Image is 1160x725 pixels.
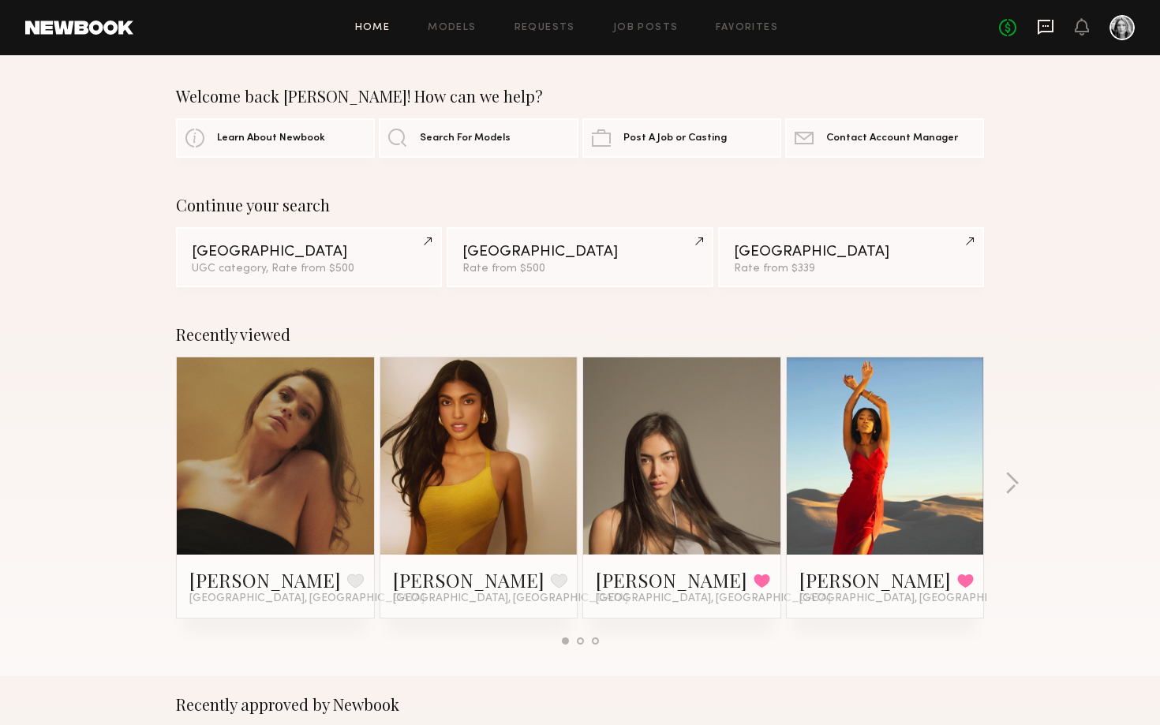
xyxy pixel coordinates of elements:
span: [GEOGRAPHIC_DATA], [GEOGRAPHIC_DATA] [393,592,628,605]
a: Contact Account Manager [785,118,984,158]
div: [GEOGRAPHIC_DATA] [462,245,697,260]
span: [GEOGRAPHIC_DATA], [GEOGRAPHIC_DATA] [799,592,1035,605]
a: [GEOGRAPHIC_DATA]UGC category, Rate from $500 [176,227,442,287]
div: Recently approved by Newbook [176,695,984,714]
a: Favorites [716,23,778,33]
span: Search For Models [420,133,511,144]
a: [GEOGRAPHIC_DATA]Rate from $500 [447,227,713,287]
div: Recently viewed [176,325,984,344]
div: UGC category, Rate from $500 [192,263,426,275]
a: Requests [515,23,575,33]
a: [PERSON_NAME] [189,567,341,592]
span: [GEOGRAPHIC_DATA], [GEOGRAPHIC_DATA] [189,592,425,605]
div: Rate from $500 [462,263,697,275]
a: [PERSON_NAME] [393,567,544,592]
a: Post A Job or Casting [582,118,781,158]
div: Rate from $339 [734,263,968,275]
a: Home [355,23,391,33]
a: [GEOGRAPHIC_DATA]Rate from $339 [718,227,984,287]
a: Job Posts [613,23,679,33]
a: [PERSON_NAME] [596,567,747,592]
div: [GEOGRAPHIC_DATA] [734,245,968,260]
span: [GEOGRAPHIC_DATA], [GEOGRAPHIC_DATA] [596,592,831,605]
a: Search For Models [379,118,578,158]
div: Continue your search [176,196,984,215]
span: Contact Account Manager [826,133,958,144]
div: Welcome back [PERSON_NAME]! How can we help? [176,87,984,106]
div: [GEOGRAPHIC_DATA] [192,245,426,260]
span: Post A Job or Casting [623,133,727,144]
span: Learn About Newbook [217,133,325,144]
a: Learn About Newbook [176,118,375,158]
a: Models [428,23,476,33]
a: [PERSON_NAME] [799,567,951,592]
